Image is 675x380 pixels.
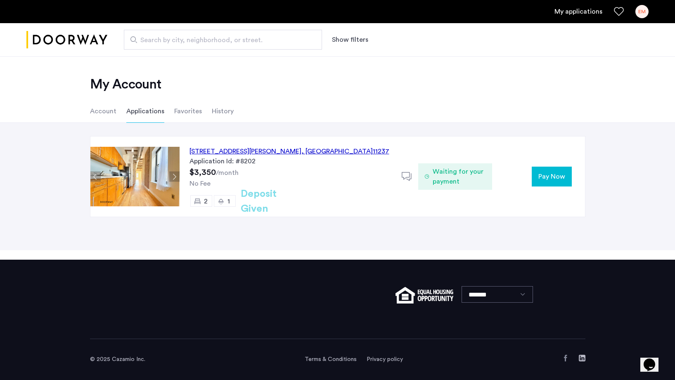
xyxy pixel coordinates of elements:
[90,76,585,93] h2: My Account
[126,100,164,123] li: Applications
[305,355,357,363] a: Terms and conditions
[90,100,116,123] li: Account
[189,180,211,187] span: No Fee
[614,7,624,17] a: Favorites
[301,148,373,155] span: , [GEOGRAPHIC_DATA]
[367,355,403,363] a: Privacy policy
[169,172,180,182] button: Next apartment
[90,147,180,206] img: Apartment photo
[140,35,299,45] span: Search by city, neighborhood, or street.
[635,5,649,18] div: EM
[216,170,239,176] sub: /month
[124,30,322,50] input: Apartment Search
[26,24,107,55] img: logo
[554,7,602,17] a: My application
[332,35,368,45] button: Show or hide filters
[90,356,145,362] span: © 2025 Cazamio Inc.
[396,287,453,304] img: equal-housing.png
[189,156,392,166] div: Application Id: #8202
[532,167,572,186] button: button
[90,172,101,182] button: Previous apartment
[189,146,389,156] div: [STREET_ADDRESS][PERSON_NAME] 11237
[433,167,486,186] span: Waiting for your payment
[227,198,230,205] span: 1
[26,24,107,55] a: Cazamio logo
[189,168,216,177] span: $3,350
[579,355,585,361] a: LinkedIn
[562,355,569,361] a: Facebook
[204,198,208,205] span: 2
[241,186,306,216] h2: Deposit Given
[212,100,234,123] li: History
[462,286,533,303] select: Language select
[640,347,667,372] iframe: chat widget
[538,172,565,182] span: Pay Now
[174,100,202,123] li: Favorites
